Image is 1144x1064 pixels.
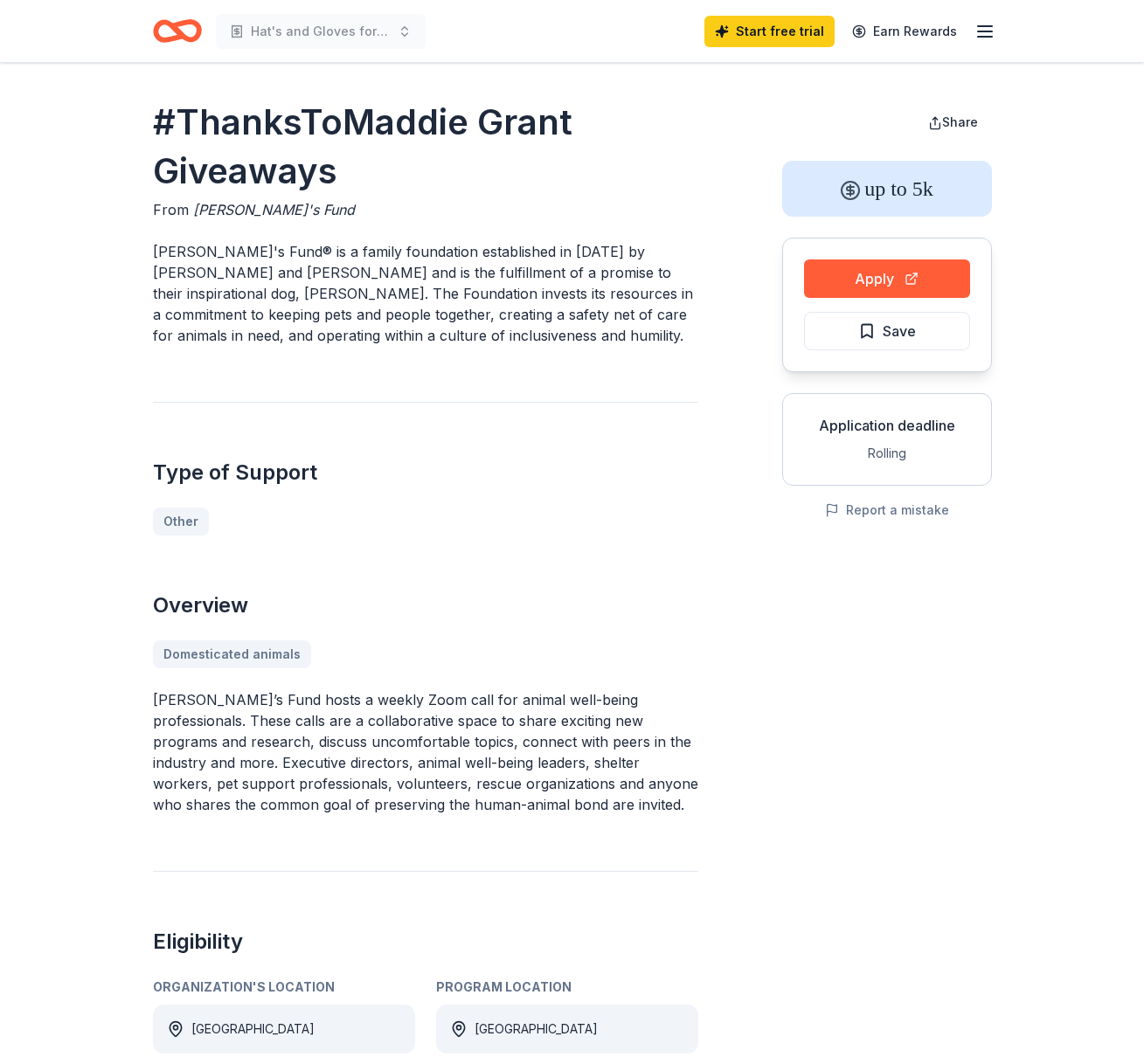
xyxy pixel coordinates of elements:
[942,114,978,129] span: Share
[804,312,970,350] button: Save
[251,21,391,42] span: Hat's and Gloves for Kids
[797,443,977,464] div: Rolling
[191,1019,315,1040] div: [GEOGRAPHIC_DATA]
[153,591,698,619] h2: Overview
[153,689,698,815] p: [PERSON_NAME]’s Fund hosts a weekly Zoom call for animal well-being professionals. These calls ar...
[804,259,970,298] button: Apply
[782,161,992,217] div: up to 5k
[153,10,202,52] a: Home
[216,14,426,49] button: Hat's and Gloves for Kids
[883,320,916,342] span: Save
[153,459,698,487] h2: Type of Support
[914,105,992,140] button: Share
[153,977,415,998] div: Organization's Location
[153,199,698,220] div: From
[842,16,967,47] a: Earn Rewards
[153,241,698,346] p: [PERSON_NAME]'s Fund® is a family foundation established in [DATE] by [PERSON_NAME] and [PERSON_N...
[193,201,355,218] span: [PERSON_NAME]'s Fund
[153,508,209,535] a: Other
[153,928,698,956] h2: Eligibility
[704,16,835,47] a: Start free trial
[153,98,698,196] h1: #ThanksToMaddie Grant Giveaways
[825,500,949,521] button: Report a mistake
[797,415,977,436] div: Application deadline
[475,1019,598,1040] div: [GEOGRAPHIC_DATA]
[436,977,698,998] div: Program Location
